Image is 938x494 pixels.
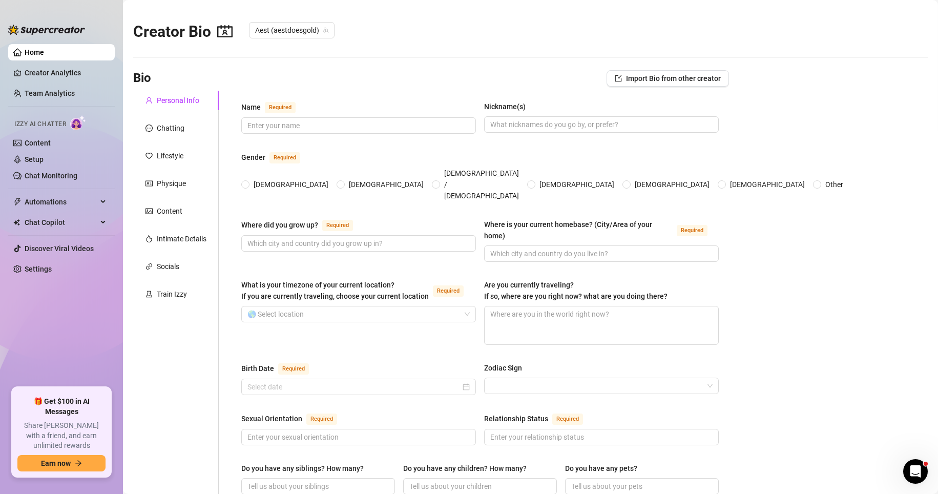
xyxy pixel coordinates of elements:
span: Required [269,152,300,163]
div: Do you have any pets? [565,463,637,474]
div: Relationship Status [484,413,548,424]
img: logo-BBDzfeDw.svg [8,25,85,35]
div: Lifestyle [157,150,183,161]
input: Where is your current homebase? (City/Area of your home) [490,248,711,259]
span: Share [PERSON_NAME] with a friend, and earn unlimited rewards [17,421,106,451]
button: Earn nowarrow-right [17,455,106,471]
span: message [145,125,153,132]
a: Team Analytics [25,89,75,97]
span: Required [677,225,707,236]
label: Sexual Orientation [241,413,348,425]
label: Do you have any pets? [565,463,644,474]
span: Izzy AI Chatter [14,119,66,129]
span: Required [306,414,337,425]
span: 🎁 Get $100 in AI Messages [17,397,106,417]
div: Content [157,205,182,217]
label: Name [241,101,307,113]
span: Required [433,285,464,297]
span: Required [552,414,583,425]
span: Import Bio from other creator [626,74,721,83]
span: [DEMOGRAPHIC_DATA] [345,179,428,190]
span: Required [322,220,353,231]
div: Intimate Details [157,233,206,244]
span: heart [145,152,153,159]
span: [DEMOGRAPHIC_DATA] [535,179,618,190]
span: arrow-right [75,460,82,467]
img: AI Chatter [70,115,86,130]
input: Do you have any siblings? How many? [247,481,387,492]
div: Chatting [157,122,184,134]
span: [DEMOGRAPHIC_DATA] [631,179,714,190]
div: Name [241,101,261,113]
label: Where is your current homebase? (City/Area of your home) [484,219,719,241]
input: Nickname(s) [490,119,711,130]
span: Required [278,363,309,375]
span: Required [265,102,296,113]
label: Birth Date [241,362,320,375]
span: Other [821,179,847,190]
span: [DEMOGRAPHIC_DATA] / [DEMOGRAPHIC_DATA] [440,168,523,201]
input: Name [247,120,468,131]
a: Discover Viral Videos [25,244,94,253]
a: Content [25,139,51,147]
div: Zodiac Sign [484,362,522,374]
label: Gender [241,151,311,163]
label: Relationship Status [484,413,594,425]
a: Creator Analytics [25,65,107,81]
span: [DEMOGRAPHIC_DATA] [249,179,332,190]
div: Train Izzy [157,289,187,300]
span: [DEMOGRAPHIC_DATA] [726,179,809,190]
span: team [323,27,329,33]
span: contacts [217,24,233,39]
div: Where is your current homebase? (City/Area of your home) [484,219,673,241]
label: Nickname(s) [484,101,533,112]
span: link [145,263,153,270]
label: Where did you grow up? [241,219,364,231]
input: Relationship Status [490,431,711,443]
div: Nickname(s) [484,101,526,112]
h3: Bio [133,70,151,87]
div: Socials [157,261,179,272]
div: Do you have any siblings? How many? [241,463,364,474]
span: Automations [25,194,97,210]
span: Earn now [41,459,71,467]
div: Personal Info [157,95,199,106]
span: experiment [145,291,153,298]
label: Zodiac Sign [484,362,529,374]
span: Are you currently traveling? If so, where are you right now? what are you doing there? [484,281,668,300]
a: Setup [25,155,44,163]
span: Chat Copilot [25,214,97,231]
div: Where did you grow up? [241,219,318,231]
div: Sexual Orientation [241,413,302,424]
span: Aest (aestdoesgold) [255,23,328,38]
span: idcard [145,180,153,187]
span: thunderbolt [13,198,22,206]
input: Where did you grow up? [247,238,468,249]
input: Do you have any pets? [571,481,711,492]
span: fire [145,235,153,242]
div: Do you have any children? How many? [403,463,527,474]
span: picture [145,208,153,215]
input: Do you have any children? How many? [409,481,549,492]
a: Settings [25,265,52,273]
span: import [615,75,622,82]
input: Sexual Orientation [247,431,468,443]
a: Home [25,48,44,56]
button: Import Bio from other creator [607,70,729,87]
iframe: Intercom live chat [903,459,928,484]
img: Chat Copilot [13,219,20,226]
div: Physique [157,178,186,189]
label: Do you have any children? How many? [403,463,534,474]
div: Birth Date [241,363,274,374]
span: user [145,97,153,104]
span: What is your timezone of your current location? If you are currently traveling, choose your curre... [241,281,429,300]
input: Birth Date [247,381,461,393]
label: Do you have any siblings? How many? [241,463,371,474]
a: Chat Monitoring [25,172,77,180]
h2: Creator Bio [133,22,233,42]
div: Gender [241,152,265,163]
